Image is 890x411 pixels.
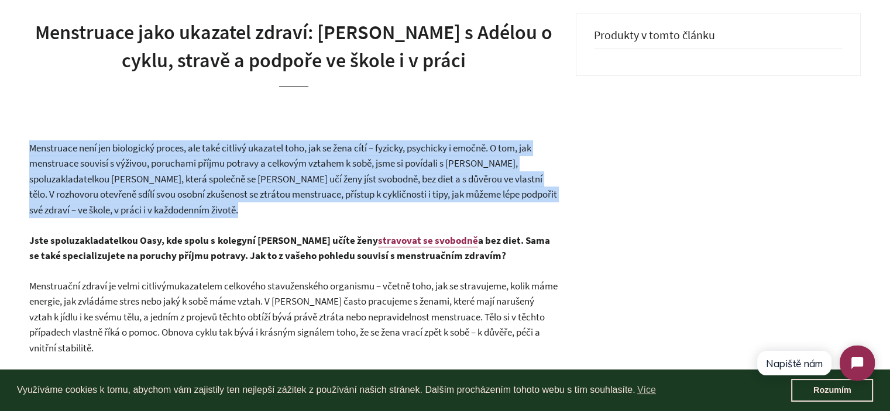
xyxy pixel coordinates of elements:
[635,381,658,399] a: learn more about cookies
[378,234,478,247] a: stravovat se svobodně
[746,336,885,391] iframe: Tidio Chat
[174,279,290,292] span: ukazatelem celkového stavu
[29,19,558,74] h1: Menstruace jako ukazatel zdraví: [PERSON_NAME] s Adélou o cyklu, stravě a podpoře ve škole i v práci
[29,234,550,263] strong: Jste spoluzakladatelkou Oasy, kde spolu s kolegyní [PERSON_NAME] učíte ženy a bez diet. Sama se t...
[29,279,558,354] span: ženského organismu – včetně toho, jak se stravujeme, kolik máme energie, jak zvládáme stres nebo ...
[29,141,557,216] span: Menstruace není jen biologický proces, ale také citlivý ukazatel toho, jak se žena cítí – fyzicky...
[594,28,843,49] h3: Produkty v tomto článku
[17,381,791,399] span: Využíváme cookies k tomu, abychom vám zajistily ten nejlepší zážitek z používání našich stránek. ...
[29,279,174,292] span: Menstruační zdraví je velmi citlivým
